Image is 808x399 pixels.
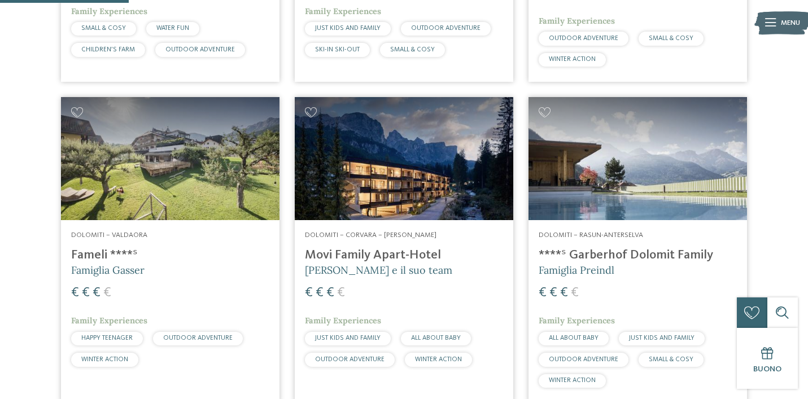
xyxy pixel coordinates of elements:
[305,315,381,326] span: Family Experiences
[316,286,324,300] span: €
[315,356,385,363] span: OUTDOOR ADVENTURE
[81,356,128,363] span: WINTER ACTION
[71,231,147,239] span: Dolomiti – Valdaora
[549,377,596,384] span: WINTER ACTION
[315,335,381,341] span: JUST KIDS AND FAMILY
[549,286,557,300] span: €
[549,56,596,63] span: WINTER ACTION
[71,286,79,300] span: €
[61,97,279,220] img: Cercate un hotel per famiglie? Qui troverete solo i migliori!
[81,25,126,32] span: SMALL & COSY
[305,248,503,263] h4: Movi Family Apart-Hotel
[305,286,313,300] span: €
[529,97,747,220] img: Cercate un hotel per famiglie? Qui troverete solo i migliori!
[295,97,513,220] img: Cercate un hotel per famiglie? Qui troverete solo i migliori!
[539,248,737,263] h4: ****ˢ Garberhof Dolomit Family
[649,356,693,363] span: SMALL & COSY
[753,365,781,373] span: Buono
[82,286,90,300] span: €
[560,286,568,300] span: €
[549,335,599,341] span: ALL ABOUT BABY
[337,286,345,300] span: €
[539,315,615,326] span: Family Experiences
[305,264,452,277] span: [PERSON_NAME] e il suo team
[93,286,101,300] span: €
[81,46,135,53] span: CHILDREN’S FARM
[315,25,381,32] span: JUST KIDS AND FAMILY
[549,356,618,363] span: OUTDOOR ADVENTURE
[165,46,235,53] span: OUTDOOR ADVENTURE
[415,356,462,363] span: WINTER ACTION
[71,315,147,326] span: Family Experiences
[71,6,147,16] span: Family Experiences
[539,231,643,239] span: Dolomiti – Rasun-Anterselva
[539,264,614,277] span: Famiglia Preindl
[103,286,111,300] span: €
[305,6,381,16] span: Family Experiences
[315,46,360,53] span: SKI-IN SKI-OUT
[390,46,435,53] span: SMALL & COSY
[571,286,579,300] span: €
[539,16,615,26] span: Family Experiences
[156,25,189,32] span: WATER FUN
[81,335,133,341] span: HAPPY TEENAGER
[163,335,233,341] span: OUTDOOR ADVENTURE
[305,231,436,239] span: Dolomiti – Corvara – [PERSON_NAME]
[411,25,481,32] span: OUTDOOR ADVENTURE
[649,35,693,42] span: SMALL & COSY
[71,264,145,277] span: Famiglia Gasser
[549,35,618,42] span: OUTDOOR ADVENTURE
[629,335,695,341] span: JUST KIDS AND FAMILY
[326,286,334,300] span: €
[737,328,798,389] a: Buono
[539,286,547,300] span: €
[411,335,461,341] span: ALL ABOUT BABY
